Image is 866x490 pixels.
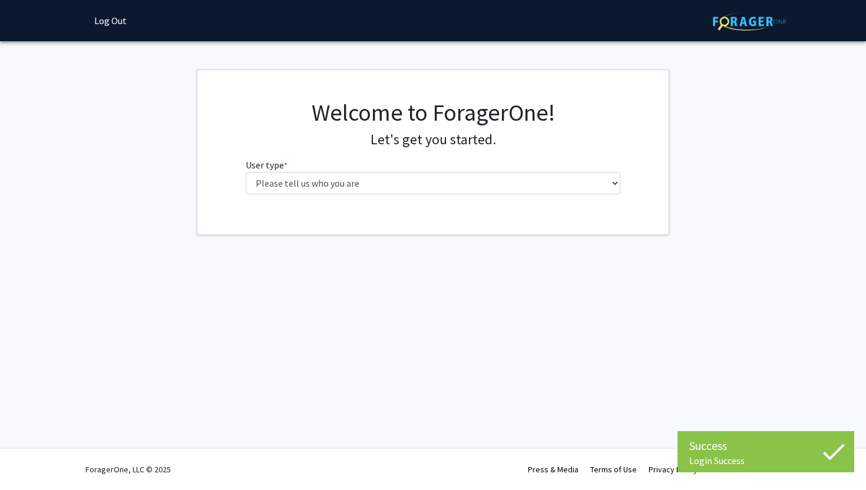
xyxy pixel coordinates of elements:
[85,449,171,490] div: ForagerOne, LLC © 2025
[689,455,842,466] div: Login Success
[528,464,579,475] a: Press & Media
[246,131,621,148] h4: Let's get you started.
[590,464,637,475] a: Terms of Use
[246,158,287,172] label: User type
[649,464,698,475] a: Privacy Policy
[713,12,786,31] img: ForagerOne Logo
[246,98,621,127] h1: Welcome to ForagerOne!
[689,437,842,455] div: Success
